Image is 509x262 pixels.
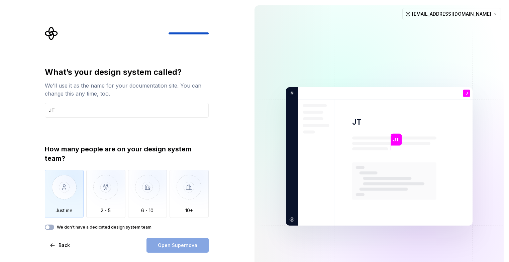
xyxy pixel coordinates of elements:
[59,242,70,249] span: Back
[288,90,293,96] p: N
[45,82,209,98] div: We’ll use it as the name for your documentation site. You can change this any time, too.
[465,92,467,95] p: J
[352,117,361,127] p: JT
[45,238,76,253] button: Back
[57,225,151,230] label: We don't have a dedicated design system team
[412,11,491,17] span: [EMAIL_ADDRESS][DOMAIN_NAME]
[45,103,209,118] input: Design system name
[45,144,209,163] div: How many people are on your design system team?
[45,27,58,40] svg: Supernova Logo
[393,136,399,143] p: JT
[45,67,209,78] div: What’s your design system called?
[402,8,501,20] button: [EMAIL_ADDRESS][DOMAIN_NAME]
